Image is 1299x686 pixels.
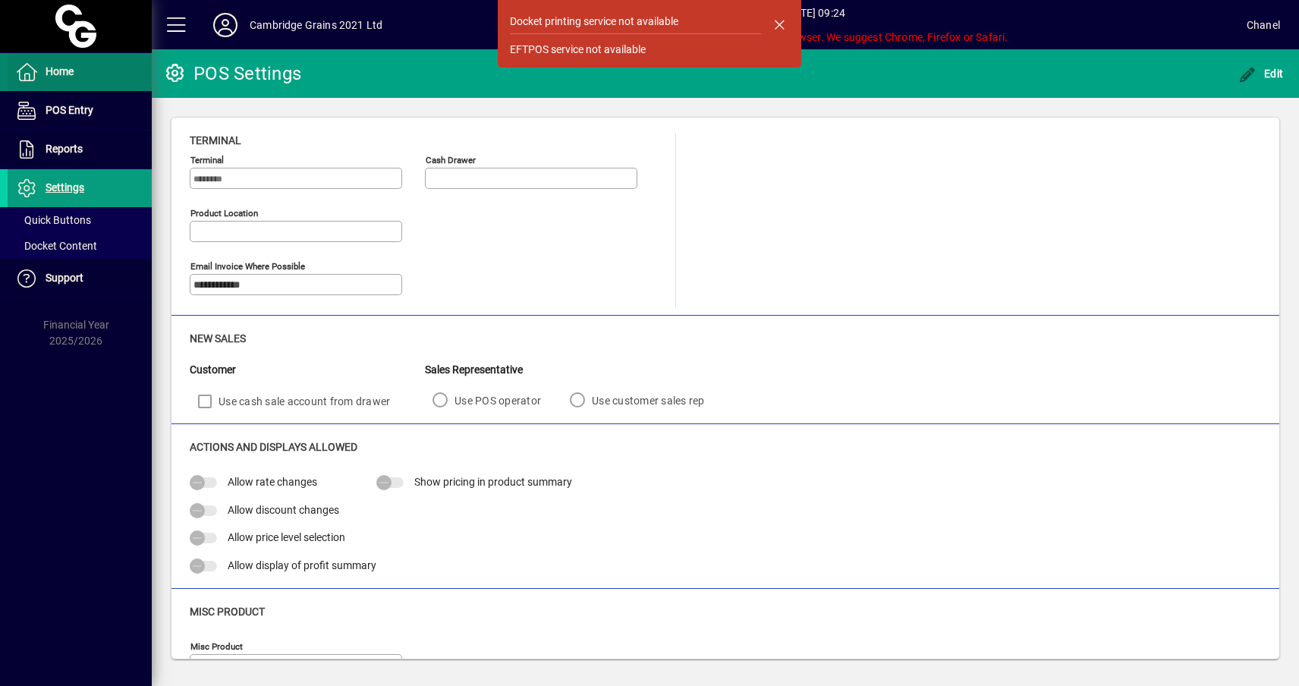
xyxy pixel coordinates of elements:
[228,476,317,488] span: Allow rate changes
[46,65,74,77] span: Home
[190,606,265,618] span: Misc Product
[228,559,376,571] span: Allow display of profit summary
[426,155,476,165] mat-label: Cash Drawer
[1247,13,1280,37] div: Chanel
[8,260,152,297] a: Support
[382,25,1247,49] span: You are using an unsupported browser. We suggest Chrome, Firefox or Safari.
[250,13,382,37] div: Cambridge Grains 2021 Ltd
[1238,68,1284,80] span: Edit
[190,134,241,146] span: Terminal
[8,207,152,233] a: Quick Buttons
[8,53,152,91] a: Home
[190,641,243,652] mat-label: Misc Product
[510,42,646,58] div: EFTPOS service not available
[190,441,357,453] span: Actions and Displays Allowed
[190,362,425,378] div: Customer
[15,214,91,226] span: Quick Buttons
[46,143,83,155] span: Reports
[15,240,97,252] span: Docket Content
[1235,60,1288,87] button: Edit
[8,92,152,130] a: POS Entry
[46,104,93,116] span: POS Entry
[190,208,258,219] mat-label: Product location
[425,362,726,378] div: Sales Representative
[414,476,572,488] span: Show pricing in product summary
[8,233,152,259] a: Docket Content
[46,272,83,284] span: Support
[190,155,224,165] mat-label: Terminal
[46,181,84,194] span: Settings
[163,61,301,86] div: POS Settings
[190,261,305,272] mat-label: Email Invoice where possible
[228,504,339,516] span: Allow discount changes
[382,1,1247,25] span: [DATE] 09:24
[201,11,250,39] button: Profile
[190,332,246,345] span: New Sales
[8,131,152,168] a: Reports
[228,531,345,543] span: Allow price level selection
